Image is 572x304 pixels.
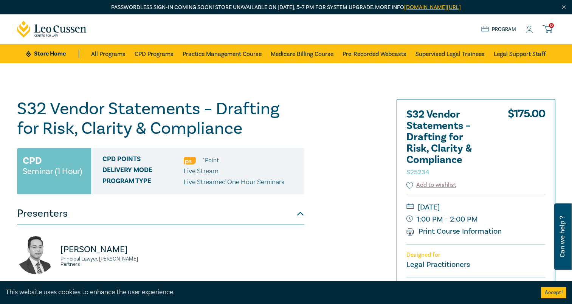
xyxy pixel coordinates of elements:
small: S25234 [406,168,429,177]
img: Close [561,4,567,11]
a: Medicare Billing Course [271,44,333,63]
span: 0 [549,23,554,28]
span: Program type [102,177,184,187]
small: 1:00 PM - 2:00 PM [406,213,546,225]
h3: CPD [23,154,42,168]
button: Accept cookies [541,287,566,298]
img: Professional Skills [184,157,196,164]
h2: S32 Vendor Statements – Drafting for Risk, Clarity & Compliance [406,109,490,177]
small: Legal Practitioners [406,260,470,270]
a: [DOMAIN_NAME][URL] [404,4,461,11]
span: Delivery Mode [102,166,184,176]
a: All Programs [91,44,126,63]
img: https://s3.ap-southeast-2.amazonaws.com/leo-cussen-store-production-content/Contacts/Bao%20Ngo/Ba... [17,236,55,274]
a: Practice Management Course [183,44,262,63]
button: Presenters [17,202,304,225]
div: $ 175.00 [508,109,546,181]
button: Add to wishlist [406,181,457,189]
p: [PERSON_NAME] [60,244,156,256]
a: Store Home [26,50,79,58]
small: Principal Lawyer, [PERSON_NAME] Partners [60,256,156,267]
a: Pre-Recorded Webcasts [343,44,406,63]
small: Seminar (1 Hour) [23,168,82,175]
span: Live Stream [184,167,219,175]
a: Program [481,25,516,34]
p: Live Streamed One Hour Seminars [184,177,284,187]
li: 1 Point [203,155,219,165]
a: Legal Support Staff [494,44,546,63]
a: CPD Programs [135,44,174,63]
div: This website uses cookies to enhance the user experience. [6,287,530,297]
span: CPD Points [102,155,184,165]
small: [DATE] [406,201,546,213]
span: Can we help ? [559,208,566,265]
a: Print Course Information [406,226,502,236]
p: Designed for [406,251,546,259]
h1: S32 Vendor Statements – Drafting for Risk, Clarity & Compliance [17,99,304,138]
a: Supervised Legal Trainees [415,44,485,63]
p: Passwordless sign-in coming soon! Store unavailable on [DATE], 5–7 PM for system upgrade. More info [17,3,555,12]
